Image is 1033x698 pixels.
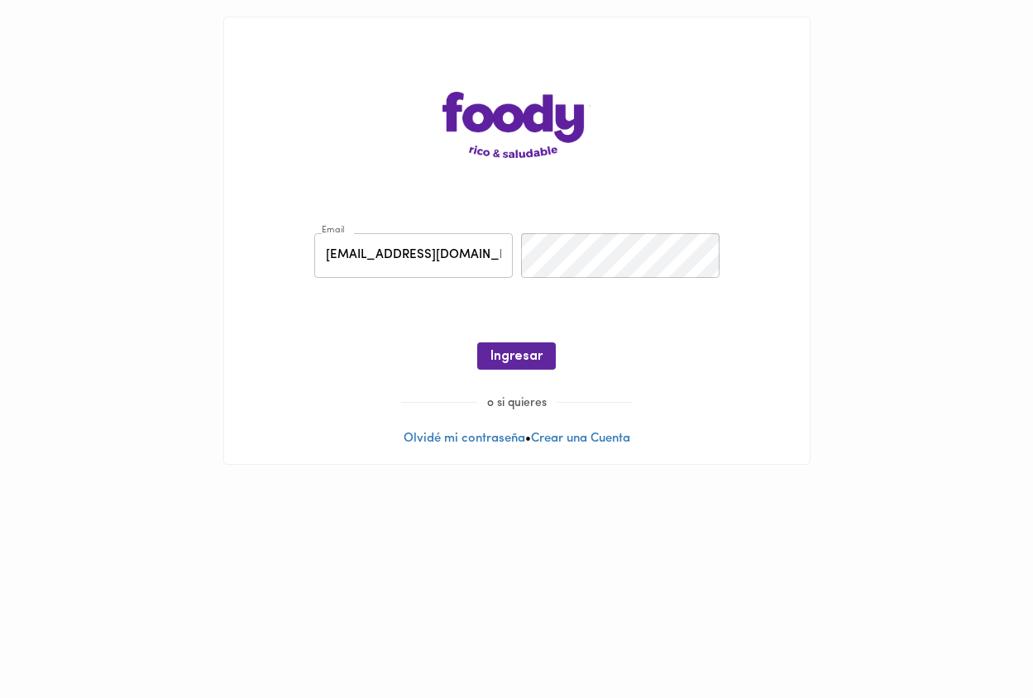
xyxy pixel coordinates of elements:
button: Ingresar [477,342,556,370]
iframe: Messagebird Livechat Widget [937,602,1016,681]
span: o si quieres [477,397,557,409]
div: • [224,17,810,464]
img: logo-main-page.png [442,92,591,158]
span: Ingresar [490,349,543,365]
a: Olvidé mi contraseña [404,433,525,445]
a: Crear una Cuenta [531,433,630,445]
input: pepitoperez@gmail.com [314,233,513,279]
